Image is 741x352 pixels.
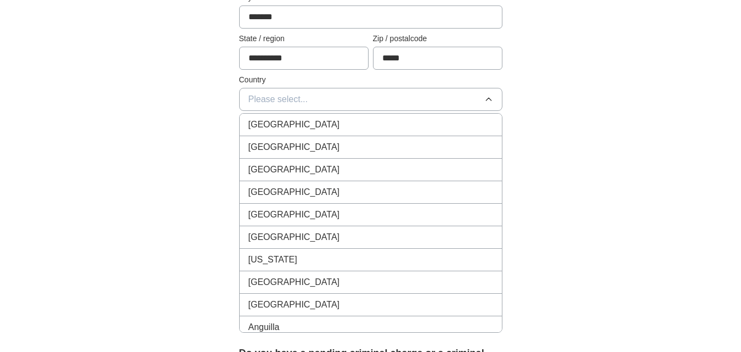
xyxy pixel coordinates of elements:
[248,253,297,266] span: [US_STATE]
[248,163,340,176] span: [GEOGRAPHIC_DATA]
[239,74,502,86] label: Country
[248,321,280,334] span: Anguilla
[248,298,340,311] span: [GEOGRAPHIC_DATA]
[373,33,502,44] label: Zip / postalcode
[239,88,502,111] button: Please select...
[248,118,340,131] span: [GEOGRAPHIC_DATA]
[248,208,340,221] span: [GEOGRAPHIC_DATA]
[248,141,340,154] span: [GEOGRAPHIC_DATA]
[248,276,340,289] span: [GEOGRAPHIC_DATA]
[248,231,340,244] span: [GEOGRAPHIC_DATA]
[248,93,308,106] span: Please select...
[239,33,369,44] label: State / region
[248,186,340,199] span: [GEOGRAPHIC_DATA]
